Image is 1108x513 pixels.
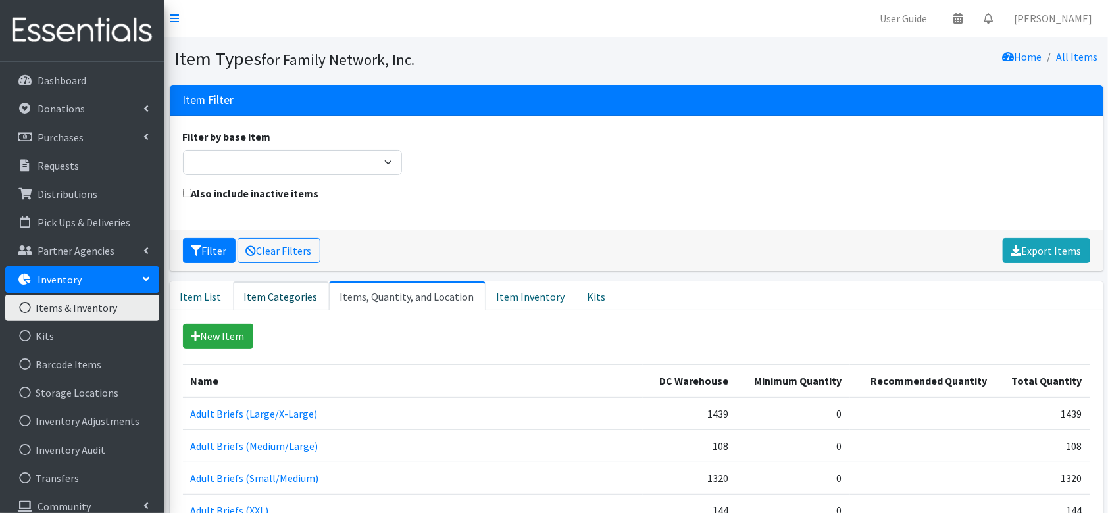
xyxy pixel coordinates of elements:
[183,129,271,145] label: Filter by base item
[175,47,632,70] h1: Item Types
[643,462,736,494] td: 1320
[5,379,159,406] a: Storage Locations
[1003,238,1090,263] a: Export Items
[5,237,159,264] a: Partner Agencies
[38,159,79,172] p: Requests
[643,429,736,462] td: 108
[5,9,159,53] img: HumanEssentials
[191,472,319,485] a: Adult Briefs (Small/Medium)
[5,153,159,179] a: Requests
[5,295,159,321] a: Items & Inventory
[183,324,253,349] a: New Item
[643,364,736,397] th: DC Warehouse
[5,266,159,293] a: Inventory
[1003,5,1103,32] a: [PERSON_NAME]
[5,181,159,207] a: Distributions
[5,95,159,122] a: Donations
[183,238,236,263] button: Filter
[38,273,82,286] p: Inventory
[5,351,159,378] a: Barcode Items
[38,187,97,201] p: Distributions
[5,323,159,349] a: Kits
[736,397,850,430] td: 0
[38,244,114,257] p: Partner Agencies
[5,465,159,491] a: Transfers
[5,209,159,235] a: Pick Ups & Deliveries
[1057,50,1098,63] a: All Items
[38,500,91,513] p: Community
[183,364,643,397] th: Name
[183,93,234,107] h3: Item Filter
[869,5,938,32] a: User Guide
[170,281,233,310] a: Item List
[238,238,320,263] a: Clear Filters
[5,67,159,93] a: Dashboard
[1003,50,1042,63] a: Home
[995,462,1090,494] td: 1320
[233,281,329,310] a: Item Categories
[38,131,84,144] p: Purchases
[643,397,736,430] td: 1439
[183,185,319,201] label: Also include inactive items
[995,397,1090,430] td: 1439
[850,364,995,397] th: Recommended Quantity
[995,429,1090,462] td: 108
[486,281,576,310] a: Item Inventory
[736,364,850,397] th: Minimum Quantity
[576,281,617,310] a: Kits
[736,462,850,494] td: 0
[736,429,850,462] td: 0
[995,364,1090,397] th: Total Quantity
[5,124,159,151] a: Purchases
[38,102,85,115] p: Donations
[38,74,86,87] p: Dashboard
[329,281,486,310] a: Items, Quantity, and Location
[38,216,130,229] p: Pick Ups & Deliveries
[262,50,415,69] small: for Family Network, Inc.
[191,439,318,452] a: Adult Briefs (Medium/Large)
[191,407,318,420] a: Adult Briefs (Large/X-Large)
[5,408,159,434] a: Inventory Adjustments
[183,189,191,197] input: Also include inactive items
[5,437,159,463] a: Inventory Audit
